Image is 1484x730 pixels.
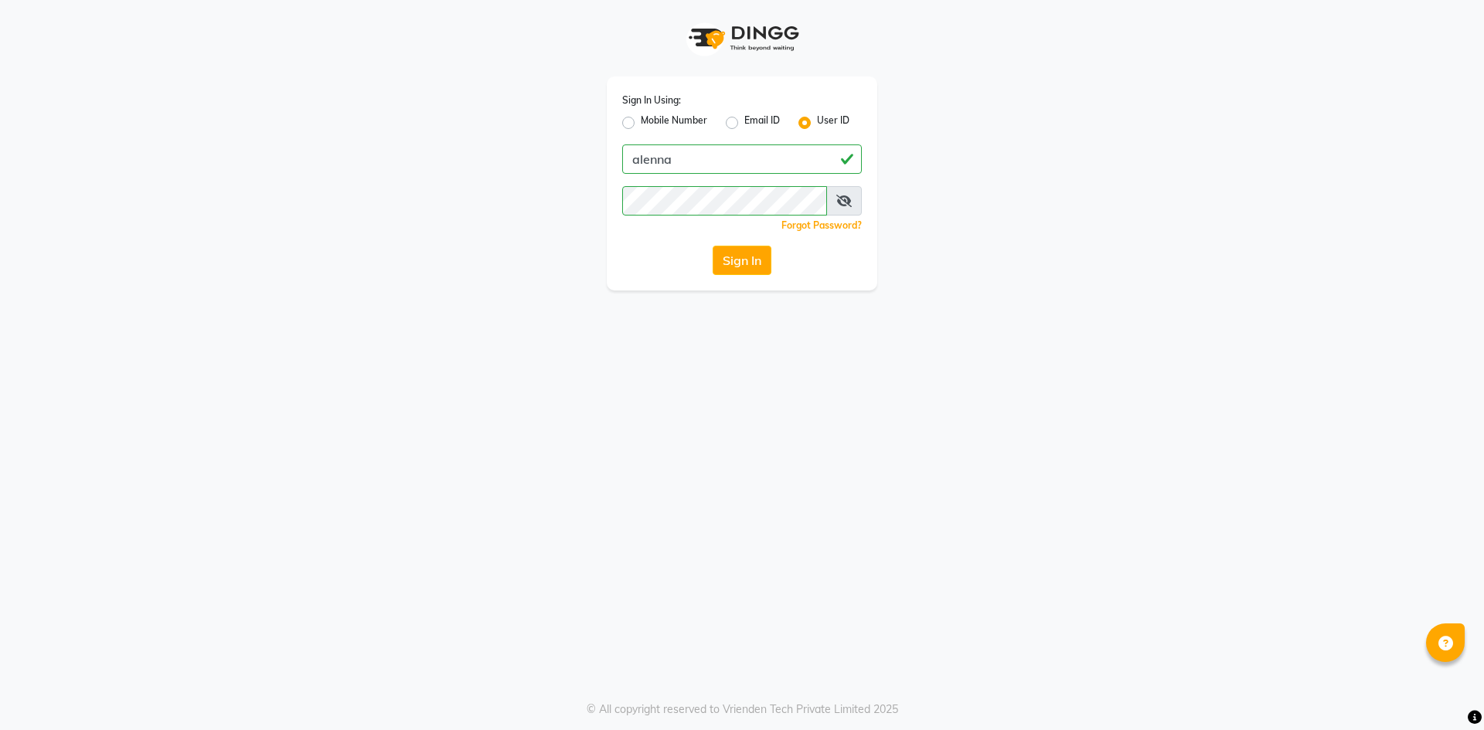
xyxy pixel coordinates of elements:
label: Mobile Number [641,114,707,132]
input: Username [622,186,827,216]
label: User ID [817,114,849,132]
img: logo1.svg [680,15,804,61]
button: Sign In [713,246,771,275]
label: Email ID [744,114,780,132]
input: Username [622,144,862,174]
iframe: chat widget [1419,668,1469,715]
a: Forgot Password? [781,219,862,231]
label: Sign In Using: [622,93,681,107]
